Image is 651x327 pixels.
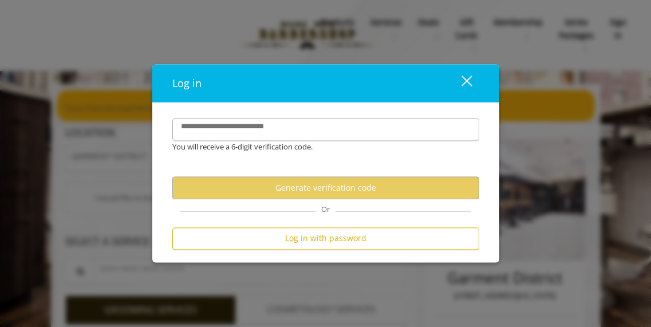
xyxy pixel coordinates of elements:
button: Generate verification code [172,177,479,199]
div: You will receive a 6-digit verification code. [164,141,471,153]
div: close dialog [448,74,471,92]
button: close dialog [440,72,479,95]
button: Log in with password [172,227,479,250]
span: Log in [172,76,202,90]
span: Or [315,204,336,214]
